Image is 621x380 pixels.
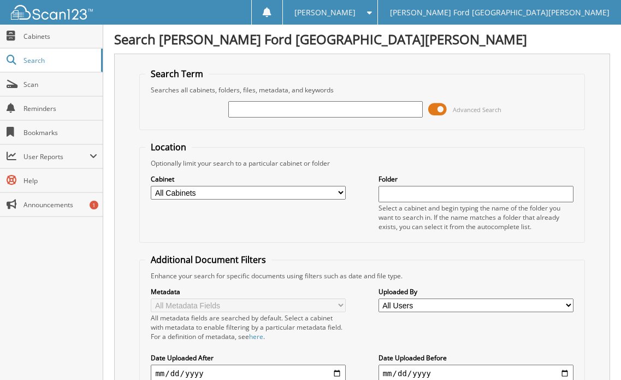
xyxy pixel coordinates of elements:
[151,313,346,341] div: All metadata fields are searched by default. Select a cabinet with metadata to enable filtering b...
[145,141,192,153] legend: Location
[378,287,573,296] label: Uploaded By
[151,287,346,296] label: Metadata
[23,80,97,89] span: Scan
[23,200,97,209] span: Announcements
[23,104,97,113] span: Reminders
[390,9,610,16] span: [PERSON_NAME] Ford [GEOGRAPHIC_DATA][PERSON_NAME]
[378,174,573,184] label: Folder
[90,201,98,209] div: 1
[566,328,621,380] iframe: Chat Widget
[23,176,97,185] span: Help
[145,159,578,168] div: Optionally limit your search to a particular cabinet or folder
[453,106,501,114] span: Advanced Search
[294,9,356,16] span: [PERSON_NAME]
[145,271,578,280] div: Enhance your search for specific documents using filters such as date and file type.
[249,332,263,341] a: here
[145,254,271,266] legend: Additional Document Filters
[145,68,209,80] legend: Search Term
[23,128,97,137] span: Bookmarks
[23,32,97,41] span: Cabinets
[151,353,346,363] label: Date Uploaded After
[23,152,90,161] span: User Reports
[11,5,93,20] img: scan123-logo-white.svg
[378,203,573,231] div: Select a cabinet and begin typing the name of the folder you want to search in. If the name match...
[23,56,96,65] span: Search
[151,174,346,184] label: Cabinet
[378,353,573,363] label: Date Uploaded Before
[114,30,610,48] h1: Search [PERSON_NAME] Ford [GEOGRAPHIC_DATA][PERSON_NAME]
[145,85,578,95] div: Searches all cabinets, folders, files, metadata, and keywords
